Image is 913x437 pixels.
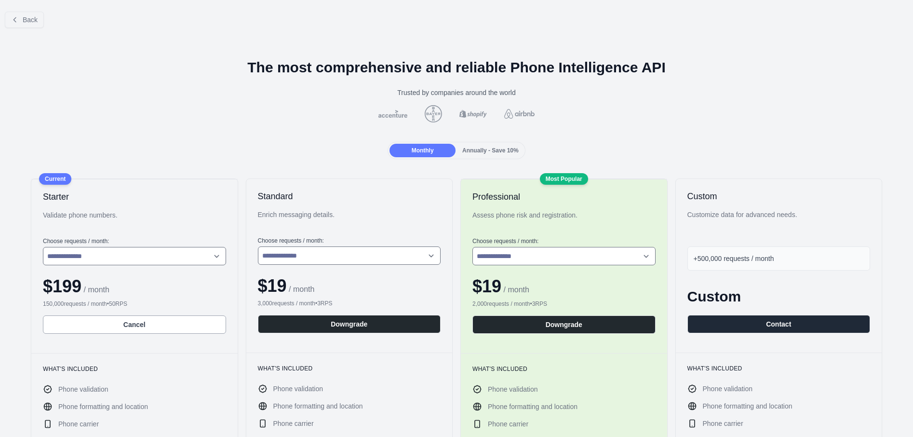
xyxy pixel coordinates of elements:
[258,191,441,202] h2: Standard
[462,147,519,154] span: Annually - Save 10%
[540,173,588,185] div: Most Popular
[687,191,871,202] h2: Custom
[412,147,434,154] span: Monthly
[472,191,656,203] h2: Professional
